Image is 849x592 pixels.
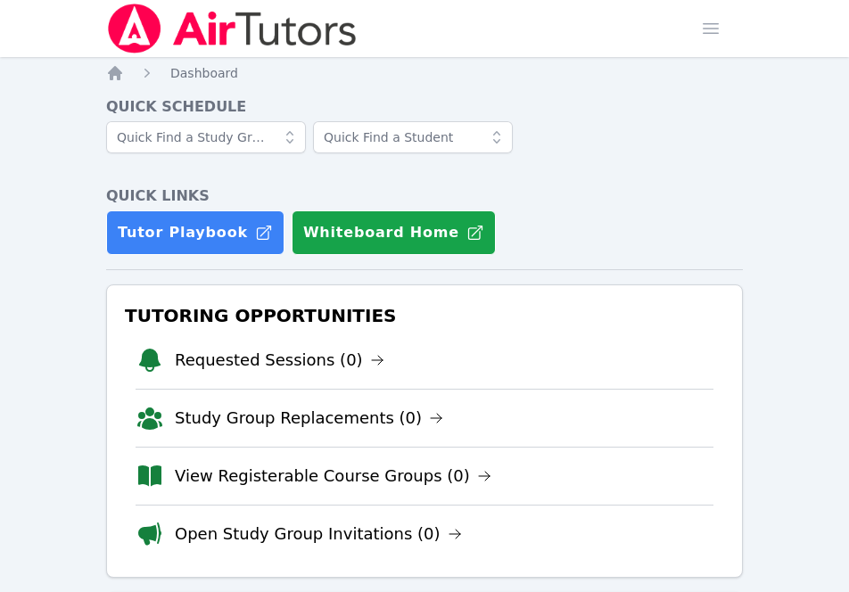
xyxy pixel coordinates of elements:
[170,66,238,80] span: Dashboard
[106,96,743,118] h4: Quick Schedule
[106,185,743,207] h4: Quick Links
[106,121,306,153] input: Quick Find a Study Group
[292,210,496,255] button: Whiteboard Home
[106,210,284,255] a: Tutor Playbook
[175,522,462,547] a: Open Study Group Invitations (0)
[170,64,238,82] a: Dashboard
[175,464,491,489] a: View Registerable Course Groups (0)
[313,121,513,153] input: Quick Find a Student
[175,348,384,373] a: Requested Sessions (0)
[175,406,443,431] a: Study Group Replacements (0)
[106,4,359,53] img: Air Tutors
[121,300,728,332] h3: Tutoring Opportunities
[106,64,743,82] nav: Breadcrumb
